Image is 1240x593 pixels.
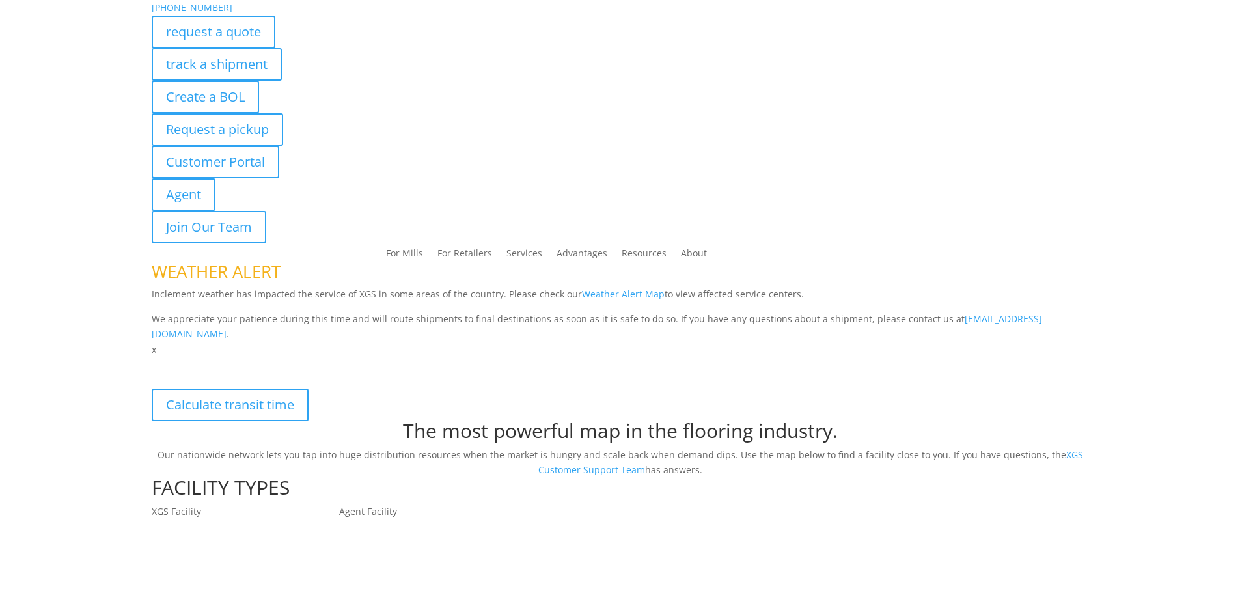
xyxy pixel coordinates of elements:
a: Create a BOL [152,81,259,113]
a: For Retailers [437,249,492,263]
h1: The most powerful map in the flooring industry. [152,421,1089,447]
p: Inclement weather has impacted the service of XGS in some areas of the country. Please check our ... [152,286,1089,311]
a: Join Our Team [152,211,266,243]
a: Agent [152,178,215,211]
p: x [152,342,1089,357]
a: About [681,249,707,263]
p: Agent Facility [339,504,527,519]
a: For Mills [386,249,423,263]
a: request a quote [152,16,275,48]
p: XGS Facility [152,504,339,519]
a: Request a pickup [152,113,283,146]
a: Weather Alert Map [582,288,665,300]
p: We appreciate your patience during this time and will route shipments to final destinations as so... [152,311,1089,342]
a: Services [506,249,542,263]
p: Our nationwide network lets you tap into huge distribution resources when the market is hungry an... [152,447,1089,478]
span: WEATHER ALERT [152,260,281,283]
a: Advantages [557,249,607,263]
a: Resources [622,249,667,263]
a: Customer Portal [152,146,279,178]
a: track a shipment [152,48,282,81]
h1: FACILITY TYPES [152,478,1089,504]
p: XGS Distribution Network [152,357,1089,389]
a: Calculate transit time [152,389,309,421]
a: [PHONE_NUMBER] [152,1,232,14]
